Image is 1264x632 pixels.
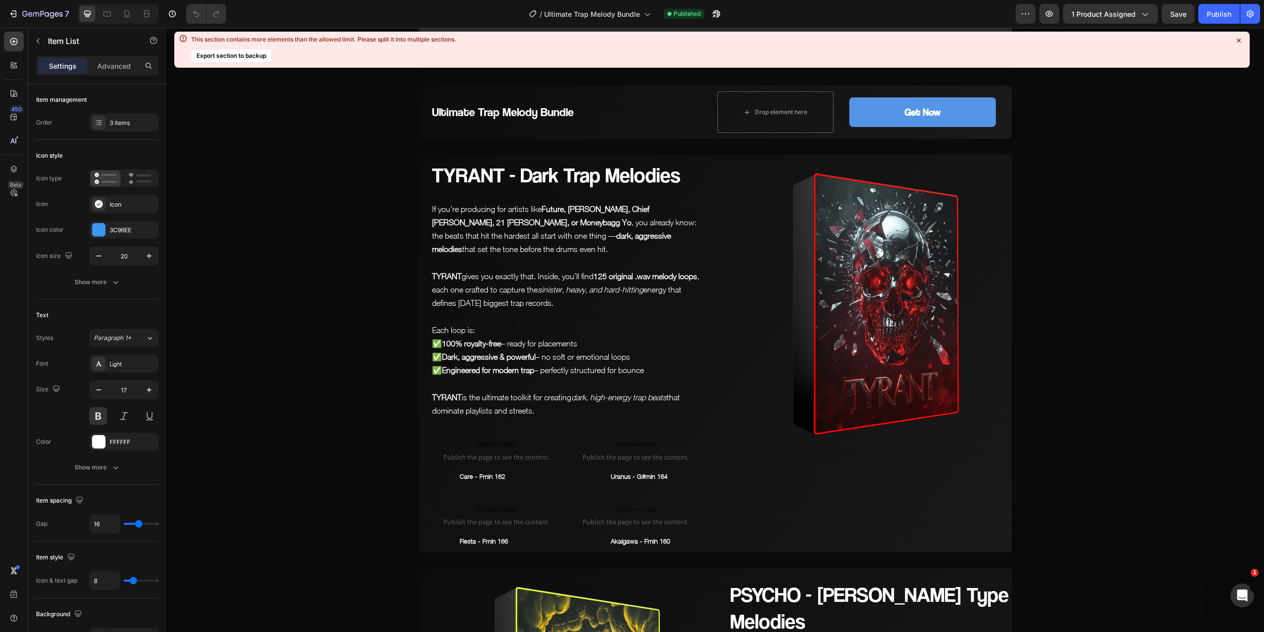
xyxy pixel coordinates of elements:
span: Save [1170,10,1186,18]
div: Background [36,608,84,621]
iframe: Intercom live chat [1230,584,1254,607]
i: dark, high-energy trap beats [405,365,500,374]
button: Save [1162,4,1194,24]
div: Beta [7,181,24,189]
button: Export section to backup [191,49,272,62]
div: This section contains more elements than the allowed limit. Please split it into multiple sections. [191,36,456,43]
span: Custom code [265,411,396,422]
iframe: Design area [166,28,1264,632]
strong: dark, aggressive melodies [266,204,505,226]
p: Akaigawa - Fmin 160 [444,508,546,519]
span: Publish the page to see the content. [404,424,535,434]
span: Paragraph 1* [94,334,131,342]
input: Auto [90,515,119,533]
button: Paragraph 1* [89,329,158,347]
strong: TYRANT [266,365,295,374]
div: 450 [9,105,24,113]
div: Icon & text gap [36,576,78,585]
div: Styles [36,334,53,342]
div: Text [36,311,48,320]
span: 1 [1251,569,1259,577]
div: Order [36,118,52,127]
p: Settings [49,61,77,71]
img: gempages_507692456268006279-88241a99-77f3-4128-90fe-5fe0c175ce49.png [551,127,845,421]
div: Size [36,383,62,396]
p: Item List [48,35,132,47]
button: 7 [4,4,74,24]
p: If you’re producing for artists like , you already know: the beats that hit the hardest all start... [266,175,534,229]
span: Publish the page to see the content. [265,424,396,434]
p: 7 [65,8,69,20]
div: Color [36,437,51,446]
button: Publish [1198,4,1240,24]
span: Publish the page to see the content. [404,489,535,499]
div: Drop element here [589,81,641,88]
div: Undo/Redo [186,4,226,24]
div: Show more [75,277,120,287]
span: Custom code [404,411,535,422]
button: Show more [36,459,158,476]
span: Published [673,9,701,18]
span: 1 product assigned [1071,9,1136,19]
input: Auto [90,572,119,590]
div: 3 items [110,119,156,127]
i: sinister, heavy, and hard-hitting [371,257,477,266]
div: Publish [1207,9,1231,19]
div: Get Now [738,76,774,93]
div: Icon [110,200,156,209]
h2: PSYCHO - [PERSON_NAME] Type Melodies [563,552,845,608]
strong: 125 original .wav melody loops [427,244,531,253]
div: Icon color [36,225,64,234]
span: Publish the page to see the content. [265,489,396,499]
div: Show more [75,463,120,472]
div: Font [36,359,48,368]
strong: Dark, aggressive & powerful [276,325,369,334]
button: Get Now [683,70,829,99]
div: Gap [36,519,47,528]
p: Fiesta - Fmin 166 [293,508,395,519]
span: / [540,9,542,19]
span: Custom code [265,475,396,487]
button: Show more [36,273,158,291]
div: Item management [36,95,87,104]
button: 1 product assigned [1063,4,1158,24]
p: is the ultimate toolkit for creating that dominate playlists and streets. [266,363,534,390]
strong: 100% royalty-free [276,311,335,320]
strong: Engineered for modern trap [276,338,368,347]
div: FFFFFF [110,438,156,447]
strong: Future, [PERSON_NAME], Chief [PERSON_NAME], 21 [PERSON_NAME], or Moneybagg Yo [266,177,483,199]
div: Icon style [36,151,63,160]
div: Item spacing [36,494,85,507]
p: Care - Fmin 162 [293,443,395,455]
div: 3C96EE [110,226,156,235]
span: Ultimate Trap Melody Bundle [544,9,640,19]
p: gives you exactly that. Inside, you’ll find , each one crafted to capture the energy that defines... [266,242,534,283]
div: Icon type [36,174,62,183]
p: Uranus - G#min 164 [444,443,546,455]
div: Icon size [36,250,75,263]
p: Advanced [97,61,131,71]
div: Light [110,360,156,369]
strong: TYRANT [266,244,295,253]
h2: TYRANT - Dark Trap Melodies [265,133,547,162]
h2: Ultimate Trap Melody Bundle [265,76,547,93]
p: Each loop is: ✅ – ready for placements ✅ – no soft or emotional loops ✅ – perfectly structured fo... [266,296,534,350]
div: Item style [36,551,77,564]
span: Custom code [404,475,535,487]
div: Icon [36,200,48,209]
